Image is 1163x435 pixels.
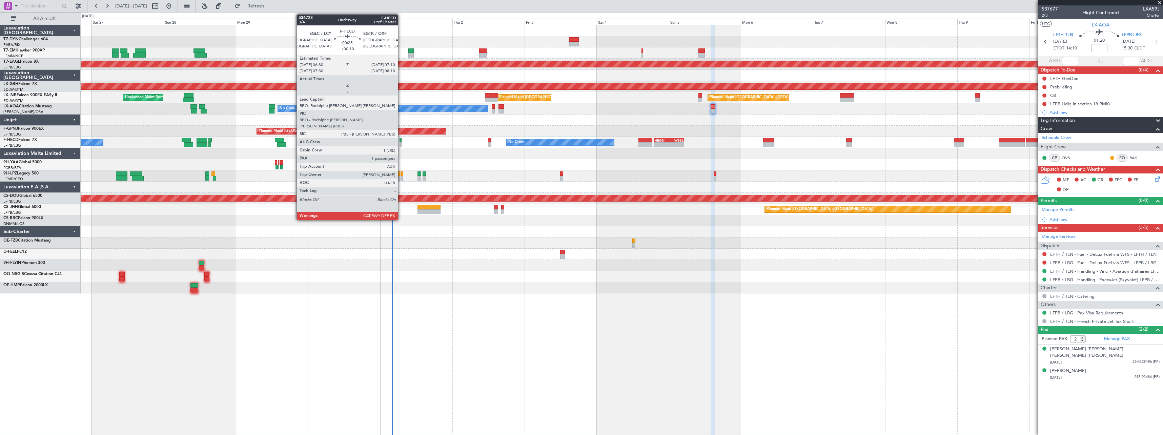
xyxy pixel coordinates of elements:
[741,19,813,25] div: Mon 6
[21,1,60,11] input: Trip Number
[1122,32,1142,39] span: LFPB LBG
[3,160,19,164] span: 9H-YAA
[7,13,74,24] button: All Aircraft
[242,4,270,8] span: Refresh
[3,261,45,265] a: 9H-FLYINPhenom 300
[3,98,23,103] a: EDLW/DTM
[3,93,17,97] span: LX-INB
[1104,336,1130,343] a: Manage PAX
[3,127,44,131] a: F-GPNJFalcon 900EX
[1098,177,1103,184] span: CR
[1115,177,1122,184] span: FFC
[3,60,20,64] span: T7-EAGL
[1062,57,1078,65] input: --:--
[1042,5,1058,13] span: 537677
[18,16,72,21] span: All Aircraft
[1042,134,1071,141] a: Schedule Crew
[1143,5,1160,13] span: LXA59J
[3,283,20,287] span: OE-HMR
[115,3,147,9] span: [DATE] - [DATE]
[308,19,380,25] div: Tue 30
[3,250,27,254] a: D-FEELPC12
[3,199,21,204] a: LFPB/LBG
[3,171,39,175] a: 9H-LPZLegacy 500
[1049,109,1160,115] div: Add new
[1029,19,1102,25] div: Fri 10
[1049,58,1060,64] span: ATOT
[3,138,18,142] span: F-HECD
[1139,326,1148,333] span: (2/2)
[1050,101,1110,107] div: LFPB Hdlg in section 18 RMK/
[1050,360,1062,365] span: [DATE]
[1050,277,1160,283] a: LFPB / LBG - Handling - ExecuJet (Skyvalet) LFPB / LBG
[957,19,1029,25] div: Thu 9
[1050,346,1160,359] div: [PERSON_NAME] [PERSON_NAME] [PERSON_NAME] [PERSON_NAME]
[1053,45,1064,52] span: ETOT
[1042,207,1075,213] a: Manage Permits
[1092,21,1109,28] span: LX-AOA
[3,194,19,198] span: CS-DOU
[1050,84,1072,90] div: Prebriefing
[3,205,18,209] span: CS-JHH
[1117,154,1128,162] div: FO
[3,132,21,137] a: LFPB/LBG
[885,19,957,25] div: Wed 8
[1062,155,1077,161] a: QVS
[655,143,669,147] div: -
[3,54,23,59] a: LFMN/NCE
[1050,368,1086,374] div: [PERSON_NAME]
[1041,242,1059,250] span: Dispatch
[1134,45,1145,52] span: ELDT
[3,42,20,47] a: EVRA/RIX
[1041,117,1075,125] span: Leg Information
[1063,177,1069,184] span: MF
[655,138,669,142] div: HEGN
[3,104,52,108] a: LX-AOACitation Mustang
[91,19,164,25] div: Sat 27
[3,171,17,175] span: 9H-LPZ
[3,37,48,41] a: T7-DYNChallenger 604
[3,272,24,276] span: OO-NSG S
[1050,92,1056,98] div: CB
[669,19,741,25] div: Sun 5
[710,92,816,103] div: Planned Maint [GEOGRAPHIC_DATA] ([GEOGRAPHIC_DATA])
[1041,143,1066,151] span: Flight Crew
[1050,251,1157,257] a: LFTH / TLN - Fuel - DeLux Fuel via WFS - LFTH / TLN
[3,82,37,86] a: LX-GBHFalcon 7X
[3,216,18,220] span: CS-RRC
[3,65,21,70] a: LFPB/LBG
[125,92,186,103] div: Unplanned Maint Roma (Ciampino)
[3,250,17,254] span: D-FEEL
[3,104,19,108] span: LX-AOA
[669,138,683,142] div: WSSL
[3,221,24,226] a: DNMM/LOS
[1053,38,1067,45] span: [DATE]
[3,210,21,215] a: LFPB/LBG
[1139,197,1148,204] span: (0/0)
[381,14,393,19] div: [DATE]
[1041,66,1075,74] span: Dispatch To-Dos
[3,138,37,142] a: F-HECDFalcon 7X
[3,93,57,97] a: LX-INBFalcon 900EX EASy II
[1139,66,1148,74] span: (0/4)
[1134,374,1160,380] span: 24EI92484 (PP)
[3,261,21,265] span: 9H-FLYIN
[508,137,524,147] div: No Crew
[1122,45,1133,52] span: 15:30
[1050,318,1134,324] a: LFTH / TLN - French Private Jet Tax Short
[1066,45,1077,52] span: 14:10
[1082,9,1119,16] div: Flight Confirmed
[597,19,669,25] div: Sat 4
[1049,216,1160,222] div: Add new
[1050,375,1062,380] span: [DATE]
[1141,58,1152,64] span: ALDT
[1042,336,1067,343] label: Planned PAX
[1050,76,1078,81] div: LFTH GenDec
[3,165,21,170] a: FCBB/BZV
[164,19,236,25] div: Sun 28
[1133,359,1160,365] span: 23HE28496 (PP)
[1129,155,1145,161] a: RAK
[1050,293,1095,299] a: LFTH / TLN - Catering
[1050,268,1160,274] a: LFTH / TLN - Handling - Vinci - Aviation d'affaires LFTH / TLN*****MY HANDLING****
[3,60,39,64] a: T7-EAGLFalcon 8X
